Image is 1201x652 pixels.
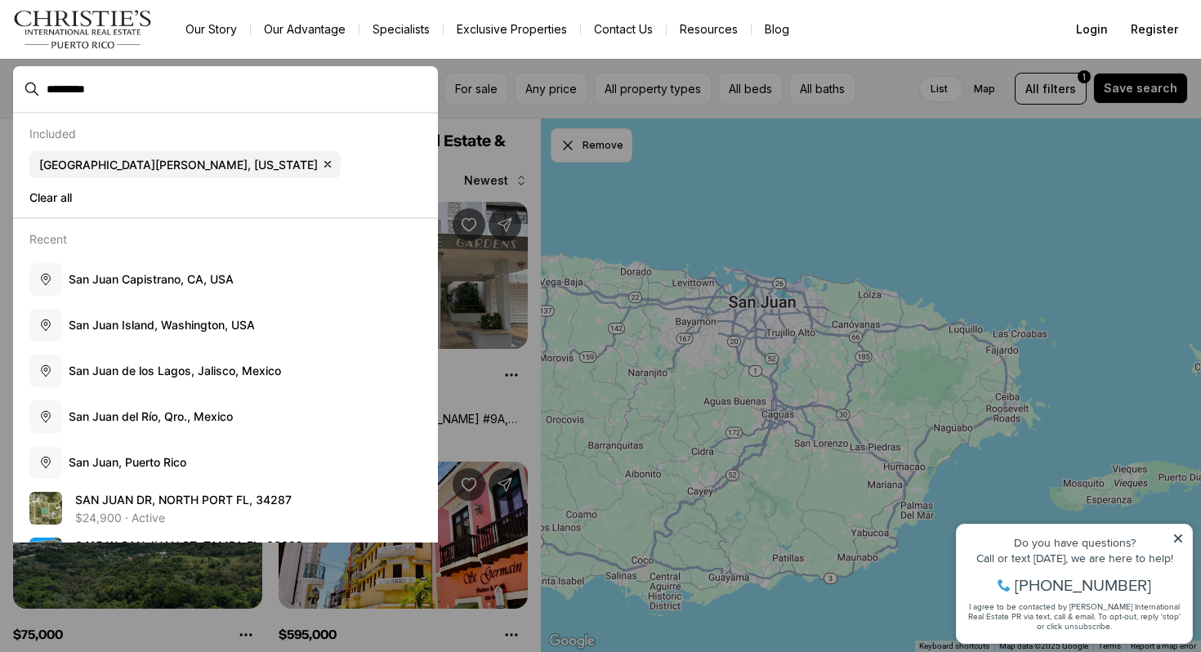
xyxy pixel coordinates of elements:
[1131,23,1178,36] span: Register
[29,185,422,211] button: Clear all
[69,318,255,332] span: S a n J u a n I s l a n d , W a s h i n g t o n , U S A
[69,364,281,377] span: S a n J u a n d e l o s L a g o s , J a l i s c o , M e x i c o
[23,440,428,485] button: San Juan, Puerto Rico
[17,37,236,48] div: Do you have questions?
[23,348,428,394] button: San Juan de los Lagos, Jalisco, Mexico
[1066,13,1118,46] button: Login
[251,18,359,41] a: Our Advantage
[29,127,76,141] p: Included
[67,77,203,93] span: [PHONE_NUMBER]
[581,18,666,41] button: Contact Us
[1076,23,1108,36] span: Login
[75,493,292,507] span: S A N J U A N D R , N O R T H P O R T F L , 3 4 2 8 7
[20,100,233,132] span: I agree to be contacted by [PERSON_NAME] International Real Estate PR via text, call & email. To ...
[23,394,428,440] button: San Juan del Río, Qro., Mexico
[29,232,67,246] p: Recent
[13,10,153,49] img: logo
[17,52,236,64] div: Call or text [DATE], we are here to help!
[359,18,443,41] a: Specialists
[667,18,751,41] a: Resources
[1121,13,1188,46] button: Register
[444,18,580,41] a: Exclusive Properties
[69,272,234,286] span: S a n J u a n C a p i s t r a n o , C A , U S A
[69,409,233,423] span: S a n J u a n d e l R í o , Q r o . , M e x i c o
[172,18,250,41] a: Our Story
[23,531,428,577] a: View details: 3415 W SAN JUAN ST
[23,257,428,302] button: San Juan Capistrano, CA, USA
[752,18,802,41] a: Blog
[39,158,318,172] span: [GEOGRAPHIC_DATA][PERSON_NAME], [US_STATE]
[23,485,428,531] a: View details: SAN JUAN DR
[69,455,186,469] span: S a n J u a n , P u e r t o R i c o
[23,302,428,348] button: San Juan Island, Washington, USA
[75,511,165,525] p: $24,900 · Active
[75,538,303,552] span: 3 4 1 5 W S A N J U A N S T , T A M P A F L , 3 3 6 2 9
